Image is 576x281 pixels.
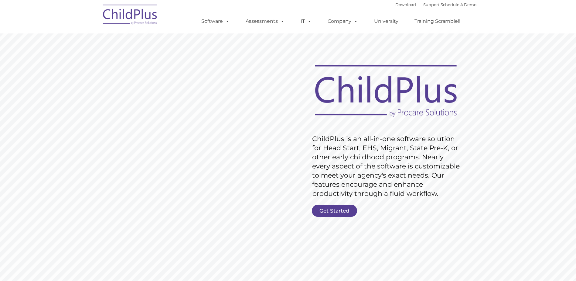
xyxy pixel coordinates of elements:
[408,15,466,27] a: Training Scramble!!
[295,15,318,27] a: IT
[368,15,404,27] a: University
[395,2,416,7] a: Download
[100,0,161,31] img: ChildPlus by Procare Solutions
[441,2,476,7] a: Schedule A Demo
[195,15,236,27] a: Software
[423,2,439,7] a: Support
[322,15,364,27] a: Company
[312,134,463,198] rs-layer: ChildPlus is an all-in-one software solution for Head Start, EHS, Migrant, State Pre-K, or other ...
[312,205,357,217] a: Get Started
[395,2,476,7] font: |
[240,15,291,27] a: Assessments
